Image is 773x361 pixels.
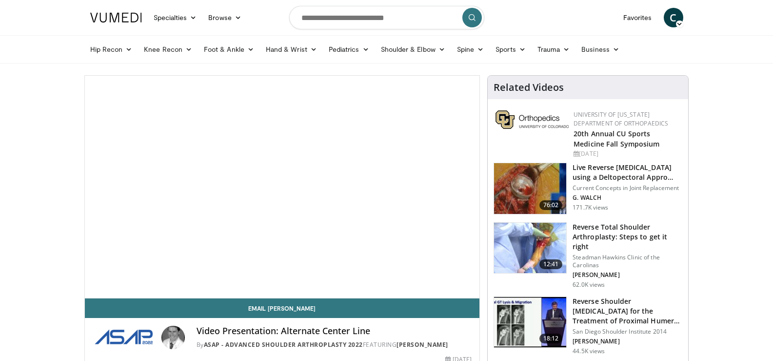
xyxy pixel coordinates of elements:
a: University of [US_STATE] Department of Orthopaedics [574,110,668,127]
img: 684033_3.png.150x105_q85_crop-smart_upscale.jpg [494,163,566,214]
span: 12:41 [539,259,563,269]
p: 62.0K views [573,281,605,289]
p: [PERSON_NAME] [573,271,682,279]
a: Email [PERSON_NAME] [85,298,480,318]
a: C [664,8,683,27]
p: [PERSON_NAME] [573,338,682,345]
video-js: Video Player [85,76,480,298]
img: VuMedi Logo [90,13,142,22]
a: 20th Annual CU Sports Medicine Fall Symposium [574,129,659,149]
a: [PERSON_NAME] [396,340,448,349]
a: Foot & Ankle [198,40,260,59]
p: 44.5K views [573,347,605,355]
a: ASAP - Advanced Shoulder ArthroPlasty 2022 [204,340,363,349]
img: ASAP - Advanced Shoulder ArthroPlasty 2022 [93,326,158,349]
h3: Reverse Shoulder [MEDICAL_DATA] for the Treatment of Proximal Humeral … [573,297,682,326]
p: Current Concepts in Joint Replacement [573,184,682,192]
p: G. WALCH [573,194,682,202]
a: Knee Recon [138,40,198,59]
div: By FEATURING [197,340,472,349]
a: 18:12 Reverse Shoulder [MEDICAL_DATA] for the Treatment of Proximal Humeral … San Diego Shoulder ... [494,297,682,355]
span: 18:12 [539,334,563,343]
img: Q2xRg7exoPLTwO8X4xMDoxOjA4MTsiGN.150x105_q85_crop-smart_upscale.jpg [494,297,566,348]
a: Trauma [532,40,576,59]
a: Sports [490,40,532,59]
a: Pediatrics [323,40,375,59]
p: Steadman Hawkins Clinic of the Carolinas [573,254,682,269]
a: Favorites [617,8,658,27]
h4: Video Presentation: Alternate Center Line [197,326,472,337]
a: 76:02 Live Reverse [MEDICAL_DATA] using a Deltopectoral Appro… Current Concepts in Joint Replacem... [494,163,682,214]
a: Hand & Wrist [260,40,323,59]
a: Hip Recon [84,40,139,59]
h3: Live Reverse [MEDICAL_DATA] using a Deltopectoral Appro… [573,163,682,182]
a: Browse [202,8,247,27]
input: Search topics, interventions [289,6,484,29]
a: Specialties [148,8,203,27]
p: 171.7K views [573,204,608,212]
div: [DATE] [574,149,680,158]
a: Business [575,40,625,59]
h4: Related Videos [494,82,564,93]
img: 326034_0000_1.png.150x105_q85_crop-smart_upscale.jpg [494,223,566,274]
a: Shoulder & Elbow [375,40,451,59]
img: Avatar [161,326,185,349]
a: Spine [451,40,490,59]
img: 355603a8-37da-49b6-856f-e00d7e9307d3.png.150x105_q85_autocrop_double_scale_upscale_version-0.2.png [496,110,569,129]
h3: Reverse Total Shoulder Arthroplasty: Steps to get it right [573,222,682,252]
a: 12:41 Reverse Total Shoulder Arthroplasty: Steps to get it right Steadman Hawkins Clinic of the C... [494,222,682,289]
span: 76:02 [539,200,563,210]
p: San Diego Shoulder Institute 2014 [573,328,682,336]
